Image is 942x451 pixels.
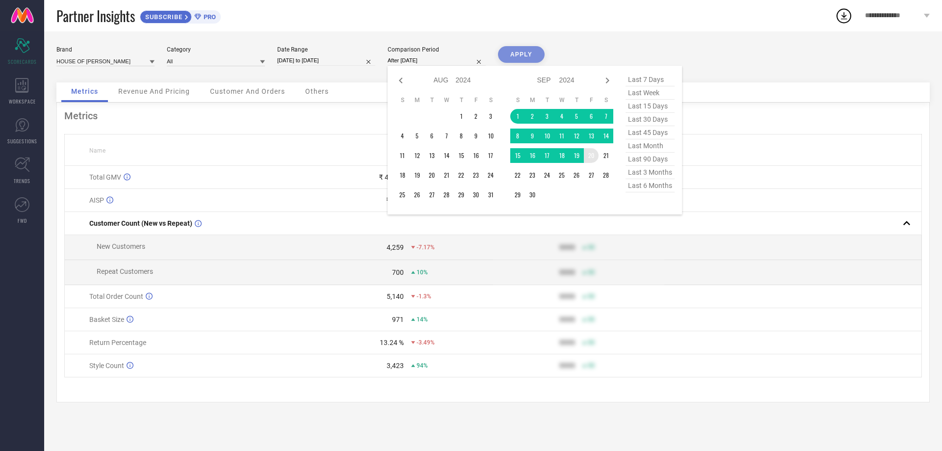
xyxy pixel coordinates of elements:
span: Total GMV [89,173,121,181]
span: 50 [588,293,595,300]
span: last week [626,86,675,100]
div: 9999 [559,339,575,346]
span: PRO [201,13,216,21]
td: Mon Aug 26 2024 [410,187,424,202]
span: last 3 months [626,166,675,179]
td: Tue Aug 20 2024 [424,168,439,183]
th: Monday [525,96,540,104]
th: Tuesday [540,96,554,104]
td: Sat Aug 17 2024 [483,148,498,163]
td: Sat Aug 24 2024 [483,168,498,183]
td: Wed Aug 07 2024 [439,129,454,143]
th: Sunday [395,96,410,104]
td: Mon Sep 02 2024 [525,109,540,124]
td: Thu Sep 19 2024 [569,148,584,163]
td: Sun Sep 29 2024 [510,187,525,202]
div: ₹ 881 [386,196,404,204]
td: Mon Aug 19 2024 [410,168,424,183]
td: Tue Sep 03 2024 [540,109,554,124]
td: Sat Sep 21 2024 [599,148,613,163]
td: Thu Sep 12 2024 [569,129,584,143]
div: 9999 [559,292,575,300]
div: 13.24 % [380,339,404,346]
th: Saturday [483,96,498,104]
td: Tue Sep 10 2024 [540,129,554,143]
td: Fri Aug 30 2024 [469,187,483,202]
td: Mon Sep 09 2024 [525,129,540,143]
td: Sat Sep 07 2024 [599,109,613,124]
td: Tue Sep 17 2024 [540,148,554,163]
span: last 90 days [626,153,675,166]
div: Next month [602,75,613,86]
th: Wednesday [554,96,569,104]
div: ₹ 49.9 L [379,173,404,181]
div: Metrics [64,110,922,122]
th: Friday [584,96,599,104]
td: Thu Sep 05 2024 [569,109,584,124]
span: -1.3% [417,293,431,300]
td: Mon Sep 30 2024 [525,187,540,202]
div: 9999 [559,316,575,323]
div: 9999 [559,243,575,251]
span: last 6 months [626,179,675,192]
td: Sat Aug 03 2024 [483,109,498,124]
td: Wed Aug 28 2024 [439,187,454,202]
span: Revenue And Pricing [118,87,190,95]
td: Fri Sep 27 2024 [584,168,599,183]
td: Sun Aug 04 2024 [395,129,410,143]
td: Fri Sep 13 2024 [584,129,599,143]
div: 3,423 [387,362,404,370]
div: 9999 [559,362,575,370]
span: SUGGESTIONS [7,137,37,145]
div: 971 [392,316,404,323]
td: Sat Sep 28 2024 [599,168,613,183]
span: FWD [18,217,27,224]
span: Total Order Count [89,292,143,300]
span: Metrics [71,87,98,95]
th: Monday [410,96,424,104]
td: Thu Sep 26 2024 [569,168,584,183]
span: Name [89,147,105,154]
span: Return Percentage [89,339,146,346]
span: Basket Size [89,316,124,323]
span: 50 [588,316,595,323]
span: SUBSCRIBE [140,13,185,21]
th: Tuesday [424,96,439,104]
td: Wed Sep 11 2024 [554,129,569,143]
td: Tue Aug 27 2024 [424,187,439,202]
td: Mon Aug 05 2024 [410,129,424,143]
td: Wed Sep 04 2024 [554,109,569,124]
td: Sun Aug 18 2024 [395,168,410,183]
td: Fri Aug 23 2024 [469,168,483,183]
span: Repeat Customers [97,267,153,275]
div: 700 [392,268,404,276]
span: 94% [417,362,428,369]
td: Mon Sep 23 2024 [525,168,540,183]
span: SCORECARDS [8,58,37,65]
td: Sun Sep 01 2024 [510,109,525,124]
td: Fri Aug 02 2024 [469,109,483,124]
th: Thursday [454,96,469,104]
span: AISP [89,196,104,204]
span: -7.17% [417,244,435,251]
td: Thu Aug 08 2024 [454,129,469,143]
a: SUBSCRIBEPRO [140,8,221,24]
th: Sunday [510,96,525,104]
span: WORKSPACE [9,98,36,105]
input: Select comparison period [388,55,486,66]
th: Wednesday [439,96,454,104]
td: Thu Aug 01 2024 [454,109,469,124]
div: Comparison Period [388,46,486,53]
span: New Customers [97,242,145,250]
div: 5,140 [387,292,404,300]
span: 50 [588,269,595,276]
td: Wed Aug 21 2024 [439,168,454,183]
td: Tue Aug 13 2024 [424,148,439,163]
span: 50 [588,362,595,369]
span: 50 [588,339,595,346]
input: Select date range [277,55,375,66]
div: 4,259 [387,243,404,251]
td: Fri Sep 06 2024 [584,109,599,124]
td: Thu Aug 15 2024 [454,148,469,163]
td: Tue Aug 06 2024 [424,129,439,143]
